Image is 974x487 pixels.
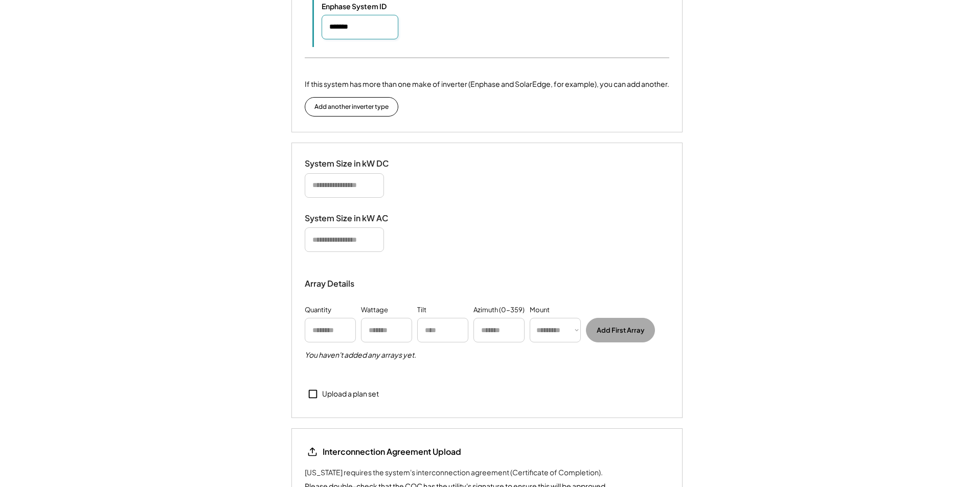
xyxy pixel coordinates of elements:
div: Tilt [417,305,426,315]
div: Array Details [305,277,356,290]
div: [US_STATE] requires the system's interconnection agreement (Certificate of Completion). [305,467,603,478]
div: If this system has more than one make of inverter (Enphase and SolarEdge, for example), you can a... [305,79,669,89]
div: Wattage [361,305,388,315]
div: Enphase System ID [322,2,424,11]
div: Mount [530,305,550,315]
h5: You haven't added any arrays yet. [305,350,416,360]
button: Add another inverter type [305,97,398,117]
div: System Size in kW DC [305,158,407,169]
div: Quantity [305,305,331,315]
div: System Size in kW AC [305,213,407,224]
div: Interconnection Agreement Upload [323,446,461,457]
div: Azimuth (0-359) [473,305,525,315]
button: Add First Array [586,318,655,342]
div: Upload a plan set [322,389,379,399]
